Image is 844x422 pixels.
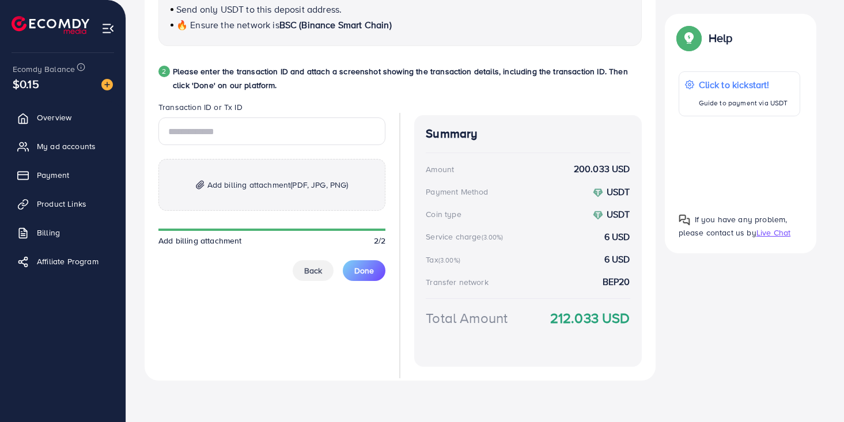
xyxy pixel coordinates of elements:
[679,214,690,226] img: Popup guide
[207,178,349,192] span: Add billing attachment
[426,231,506,242] div: Service charge
[304,265,322,276] span: Back
[603,275,630,288] strong: BEP20
[158,66,170,77] div: 2
[293,260,334,281] button: Back
[593,188,603,198] img: coin
[550,308,630,328] strong: 212.033 USD
[196,180,205,190] img: img
[482,233,504,242] small: (3.00%)
[12,16,89,34] img: logo
[709,31,733,45] p: Help
[756,227,790,238] span: Live Chat
[9,106,117,129] a: Overview
[426,127,630,141] h4: Summary
[13,75,39,92] span: $0.15
[438,256,460,265] small: (3.00%)
[604,253,630,266] strong: 6 USD
[593,210,603,220] img: coin
[9,164,117,187] a: Payment
[607,185,630,198] strong: USDT
[37,227,60,238] span: Billing
[426,308,508,328] div: Total Amount
[9,135,117,158] a: My ad accounts
[290,179,348,191] span: (PDF, JPG, PNG)
[679,28,699,48] img: Popup guide
[343,260,385,281] button: Done
[574,162,630,176] strong: 200.033 USD
[679,214,788,238] span: If you have any problem, please contact us by
[9,250,117,273] a: Affiliate Program
[37,112,71,123] span: Overview
[354,265,374,276] span: Done
[101,22,115,35] img: menu
[37,198,86,210] span: Product Links
[9,192,117,215] a: Product Links
[101,79,113,90] img: image
[171,2,630,16] p: Send only USDT to this deposit address.
[37,169,69,181] span: Payment
[37,256,99,267] span: Affiliate Program
[279,18,392,31] span: BSC (Binance Smart Chain)
[426,186,488,197] div: Payment Method
[795,370,835,413] iframe: Chat
[374,235,385,246] span: 2/2
[9,221,117,244] a: Billing
[176,18,279,31] span: 🔥 Ensure the network is
[699,78,788,92] p: Click to kickstart!
[173,64,642,92] p: Please enter the transaction ID and attach a screenshot showing the transaction details, includin...
[607,208,630,220] strong: USDT
[158,235,242,246] span: Add billing attachment
[604,230,630,244] strong: 6 USD
[426,164,454,175] div: Amount
[699,96,788,110] p: Guide to payment via USDT
[426,276,489,288] div: Transfer network
[13,63,75,75] span: Ecomdy Balance
[37,140,96,152] span: My ad accounts
[426,208,461,220] div: Coin type
[426,254,464,265] div: Tax
[158,101,385,117] legend: Transaction ID or Tx ID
